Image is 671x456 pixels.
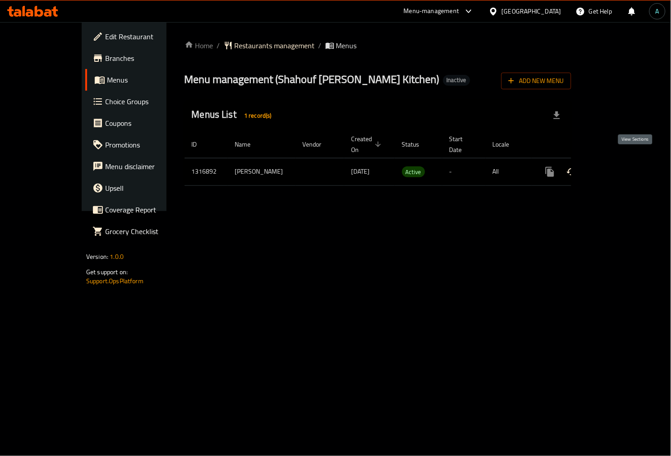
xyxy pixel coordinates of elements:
[402,167,425,177] span: Active
[352,134,384,155] span: Created On
[501,73,571,89] button: Add New Menu
[105,204,186,215] span: Coverage Report
[105,31,186,42] span: Edit Restaurant
[239,108,277,123] div: Total records count
[561,161,583,183] button: Change Status
[85,47,194,69] a: Branches
[105,53,186,64] span: Branches
[192,108,277,123] h2: Menus List
[85,221,194,242] a: Grocery Checklist
[185,69,440,89] span: Menu management ( Shahouf [PERSON_NAME] Kitchen )
[185,40,213,51] a: Home
[546,105,568,126] div: Export file
[443,76,470,84] span: Inactive
[85,112,194,134] a: Coupons
[105,161,186,172] span: Menu disclaimer
[86,251,108,263] span: Version:
[105,183,186,193] span: Upsell
[319,40,322,51] li: /
[402,166,425,177] div: Active
[217,40,220,51] li: /
[85,156,194,177] a: Menu disclaimer
[85,199,194,221] a: Coverage Report
[85,91,194,112] a: Choice Groups
[85,69,194,91] a: Menus
[486,158,532,185] td: All
[192,139,209,150] span: ID
[224,40,315,51] a: Restaurants management
[85,134,194,156] a: Promotions
[228,158,296,185] td: [PERSON_NAME]
[235,40,315,51] span: Restaurants management
[539,161,561,183] button: more
[85,26,194,47] a: Edit Restaurant
[532,131,633,158] th: Actions
[509,75,564,87] span: Add New Menu
[185,158,228,185] td: 1316892
[105,139,186,150] span: Promotions
[107,74,186,85] span: Menus
[404,6,459,17] div: Menu-management
[336,40,357,51] span: Menus
[493,139,521,150] span: Locale
[239,111,277,120] span: 1 record(s)
[443,75,470,86] div: Inactive
[86,266,128,278] span: Get support on:
[352,166,370,177] span: [DATE]
[449,134,475,155] span: Start Date
[110,251,124,263] span: 1.0.0
[105,118,186,129] span: Coupons
[105,96,186,107] span: Choice Groups
[502,6,561,16] div: [GEOGRAPHIC_DATA]
[185,40,571,51] nav: breadcrumb
[235,139,263,150] span: Name
[185,131,633,186] table: enhanced table
[442,158,486,185] td: -
[303,139,333,150] span: Vendor
[86,275,143,287] a: Support.OpsPlatform
[402,139,431,150] span: Status
[656,6,659,16] span: A
[85,177,194,199] a: Upsell
[105,226,186,237] span: Grocery Checklist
